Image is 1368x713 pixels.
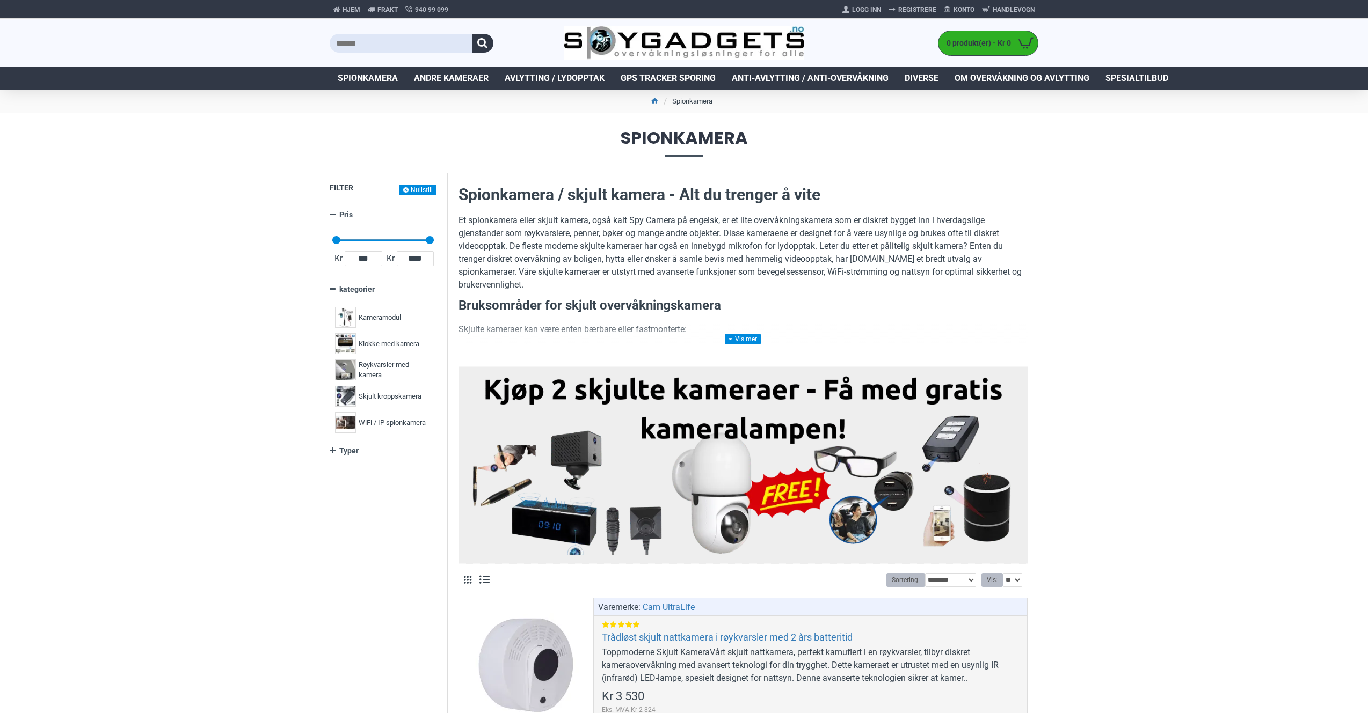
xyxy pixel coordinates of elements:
span: Kr [384,252,397,265]
a: Handlevogn [978,1,1038,18]
a: Anti-avlytting / Anti-overvåkning [724,67,897,90]
span: Konto [954,5,974,14]
a: Trådløst skjult nattkamera i røykvarsler med 2 års batteritid [602,631,853,643]
h3: Bruksområder for skjult overvåkningskamera [459,297,1028,315]
strong: Bærbare spionkameraer: [480,342,578,352]
a: Cam UltraLife [643,601,695,614]
a: Logg Inn [839,1,885,18]
span: Om overvåkning og avlytting [955,72,1089,85]
label: Sortering: [886,573,925,587]
span: 0 produkt(er) - Kr 0 [938,38,1014,49]
a: Andre kameraer [406,67,497,90]
span: Skjult kroppskamera [359,391,421,402]
span: Kameramodul [359,312,401,323]
span: Spesialtilbud [1105,72,1168,85]
span: Avlytting / Lydopptak [505,72,605,85]
a: Diverse [897,67,947,90]
img: Kjøp 2 skjulte kameraer – Få med gratis kameralampe! [467,372,1020,555]
span: Varemerke: [598,601,641,614]
img: Røykvarsler med kamera [335,359,356,380]
a: Om overvåkning og avlytting [947,67,1097,90]
button: Nullstill [399,185,436,195]
a: 0 produkt(er) - Kr 0 [938,31,1038,55]
span: Spionkamera [338,72,398,85]
span: Klokke med kamera [359,339,419,349]
label: Vis: [981,573,1003,587]
span: Filter [330,183,353,192]
span: GPS Tracker Sporing [621,72,716,85]
span: Anti-avlytting / Anti-overvåkning [732,72,889,85]
a: Typer [330,442,436,460]
p: Skjulte kameraer kan være enten bærbare eller fastmonterte: [459,323,1028,336]
span: Registrere [898,5,936,14]
img: Kameramodul [335,307,356,328]
span: Diverse [905,72,938,85]
img: WiFi / IP spionkamera [335,412,356,433]
span: 940 99 099 [415,5,448,14]
h2: Spionkamera / skjult kamera - Alt du trenger å vite [459,183,1028,206]
a: GPS Tracker Sporing [613,67,724,90]
span: Kr [332,252,345,265]
img: SpyGadgets.no [564,26,805,61]
a: Pris [330,205,436,224]
a: Konto [940,1,978,18]
span: Spionkamera [330,129,1038,157]
span: Røykvarsler med kamera [359,359,428,380]
img: Skjult kroppskamera [335,386,356,407]
div: Toppmoderne Skjult KameraVårt skjult nattkamera, perfekt kamuflert i en røykvarsler, tilbyr diskr... [602,646,1019,685]
li: Disse kan tas med overalt og brukes til skjult filming i situasjoner der diskresjon er nødvendig ... [480,341,1028,367]
p: Et spionkamera eller skjult kamera, også kalt Spy Camera på engelsk, er et lite overvåkningskamer... [459,214,1028,291]
a: Spionkamera [330,67,406,90]
a: Registrere [885,1,940,18]
span: Logg Inn [852,5,881,14]
span: Andre kameraer [414,72,489,85]
span: Frakt [377,5,398,14]
a: Spesialtilbud [1097,67,1176,90]
img: Klokke med kamera [335,333,356,354]
span: Handlevogn [993,5,1035,14]
a: kategorier [330,280,436,299]
span: WiFi / IP spionkamera [359,417,426,428]
span: Kr 3 530 [602,690,644,702]
a: Avlytting / Lydopptak [497,67,613,90]
span: Hjem [343,5,360,14]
